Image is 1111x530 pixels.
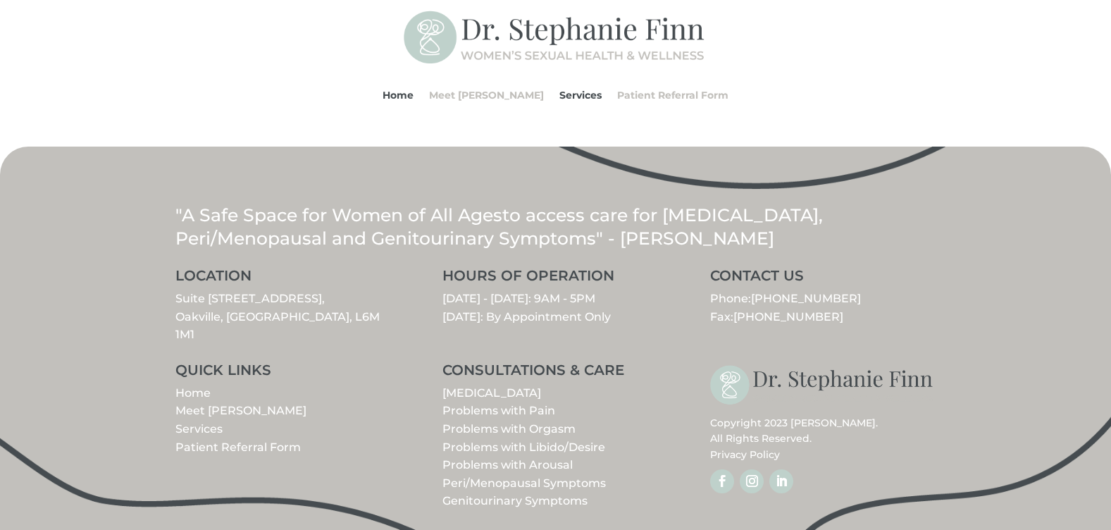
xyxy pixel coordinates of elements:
[175,204,823,249] span: to access care for [MEDICAL_DATA], Peri/Menopausal and Genitourinary Symptoms" - [PERSON_NAME]
[710,448,780,461] a: Privacy Policy
[175,422,223,436] a: Services
[710,415,936,462] p: Copyright 2023 [PERSON_NAME]. All Rights Reserved.
[442,363,668,384] h3: CONSULTATIONS & CARE
[383,68,414,122] a: Home
[442,290,668,326] p: [DATE] - [DATE]: 9AM - 5PM [DATE]: By Appointment Only
[442,404,555,417] a: Problems with Pain
[175,292,380,341] a: Suite [STREET_ADDRESS],Oakville, [GEOGRAPHIC_DATA], L6M 1M1
[442,458,573,472] a: Problems with Arousal
[175,269,401,290] h3: LOCATION
[442,440,605,454] a: Problems with Libido/Desire
[442,269,668,290] h3: HOURS OF OPERATION
[442,386,541,400] a: [MEDICAL_DATA]
[175,386,211,400] a: Home
[733,310,843,323] span: [PHONE_NUMBER]
[769,469,793,493] a: Follow on LinkedIn
[175,440,301,454] a: Patient Referral Form
[751,292,861,305] a: [PHONE_NUMBER]
[710,290,936,326] p: Phone: Fax:
[740,469,764,493] a: Follow on Instagram
[442,422,576,436] a: Problems with Orgasm
[442,494,588,507] a: Genitourinary Symptoms
[429,68,544,122] a: Meet [PERSON_NAME]
[175,404,306,417] a: Meet [PERSON_NAME]
[710,469,734,493] a: Follow on Facebook
[710,269,936,290] h3: CONTACT US
[175,204,936,249] p: "A Safe Space for Women of All Ages
[442,476,606,490] a: Peri/Menopausal Symptoms
[559,68,602,122] a: Services
[710,363,936,408] img: stephanie-finn-logo-dark
[175,363,401,384] h3: QUICK LINKS
[617,68,728,122] a: Patient Referral Form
